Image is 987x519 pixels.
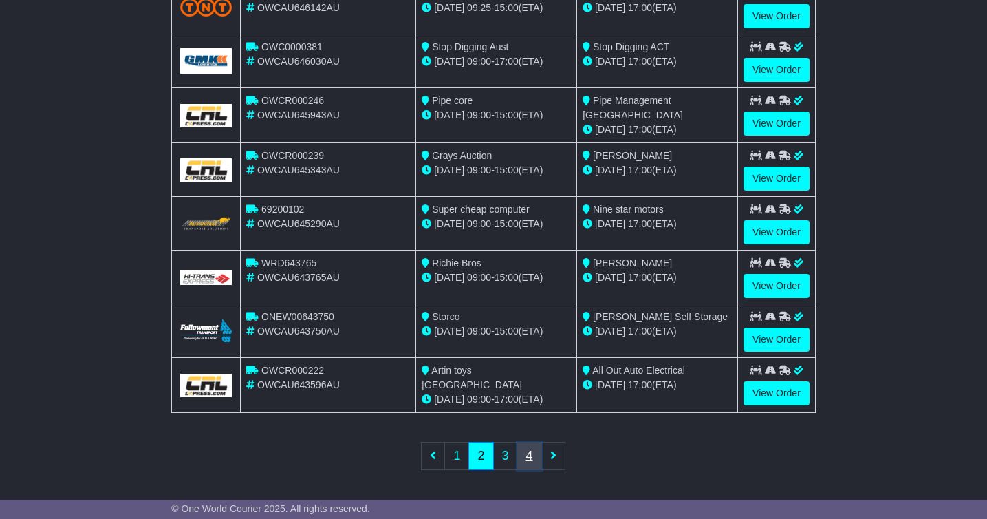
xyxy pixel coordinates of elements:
span: 09:25 [467,2,491,13]
a: View Order [744,328,810,352]
span: OWC0000381 [261,41,323,52]
div: (ETA) [583,271,732,285]
a: View Order [744,112,810,136]
span: 17:00 [628,165,652,176]
span: 69200102 [261,204,304,215]
span: OWCR000239 [261,150,324,161]
a: View Order [744,381,810,405]
div: (ETA) [583,1,732,15]
span: [DATE] [595,326,625,337]
a: 2 [468,442,493,470]
div: (ETA) [583,54,732,69]
div: - (ETA) [422,108,571,123]
span: 15:00 [495,109,519,120]
img: GetCarrierServiceLogo [180,215,232,231]
img: GetCarrierServiceLogo [180,158,232,182]
span: [DATE] [595,124,625,135]
span: [DATE] [434,2,464,13]
span: Pipe Management [GEOGRAPHIC_DATA] [583,95,683,120]
a: View Order [744,220,810,244]
a: View Order [744,167,810,191]
span: Stop Digging ACT [593,41,669,52]
span: [DATE] [434,165,464,176]
span: [PERSON_NAME] [593,257,672,268]
div: (ETA) [583,324,732,339]
span: Storco [432,311,459,322]
a: View Order [744,4,810,28]
span: 09:00 [467,56,491,67]
span: 09:00 [467,326,491,337]
span: OWCR000222 [261,365,324,376]
span: [PERSON_NAME] Self Storage [593,311,728,322]
span: ONEW00643750 [261,311,334,322]
a: 4 [517,442,542,470]
img: GetCarrierServiceLogo [180,48,232,74]
span: [DATE] [595,56,625,67]
div: (ETA) [583,378,732,392]
span: [DATE] [434,218,464,229]
span: Richie Bros [432,257,481,268]
div: - (ETA) [422,1,571,15]
span: OWCAU646030AU [257,56,340,67]
div: (ETA) [583,123,732,137]
span: 17:00 [628,379,652,390]
span: [DATE] [434,272,464,283]
span: [DATE] [595,2,625,13]
span: 17:00 [628,56,652,67]
span: 09:00 [467,109,491,120]
span: 17:00 [628,218,652,229]
span: 17:00 [628,124,652,135]
span: 17:00 [495,394,519,405]
a: 3 [493,442,518,470]
div: - (ETA) [422,271,571,285]
span: OWCAU643750AU [257,326,340,337]
span: WRD643765 [261,257,316,268]
div: - (ETA) [422,324,571,339]
a: 1 [444,442,469,470]
span: 17:00 [628,326,652,337]
span: OWCAU645290AU [257,218,340,229]
span: [DATE] [595,218,625,229]
span: 15:00 [495,2,519,13]
span: [PERSON_NAME] [593,150,672,161]
span: Super cheap computer [432,204,530,215]
span: Pipe core [432,95,473,106]
img: GetCarrierServiceLogo [180,270,232,285]
div: - (ETA) [422,217,571,231]
span: 17:00 [495,56,519,67]
span: 09:00 [467,272,491,283]
span: 09:00 [467,165,491,176]
span: [DATE] [434,326,464,337]
span: [DATE] [434,394,464,405]
span: © One World Courier 2025. All rights reserved. [171,503,370,514]
span: 17:00 [628,2,652,13]
div: - (ETA) [422,392,571,407]
span: [DATE] [595,272,625,283]
span: 17:00 [628,272,652,283]
div: (ETA) [583,163,732,178]
div: - (ETA) [422,163,571,178]
span: OWCR000246 [261,95,324,106]
span: Nine star motors [593,204,664,215]
div: - (ETA) [422,54,571,69]
span: OWCAU643596AU [257,379,340,390]
span: [DATE] [434,56,464,67]
span: 15:00 [495,272,519,283]
span: OWCAU643765AU [257,272,340,283]
span: OWCAU645343AU [257,165,340,176]
span: [DATE] [595,165,625,176]
a: View Order [744,58,810,82]
span: OWCAU645943AU [257,109,340,120]
span: 15:00 [495,165,519,176]
span: 15:00 [495,326,519,337]
span: 09:00 [467,218,491,229]
span: [DATE] [434,109,464,120]
span: Stop Digging Aust [432,41,508,52]
span: [DATE] [595,379,625,390]
span: 09:00 [467,394,491,405]
a: View Order [744,274,810,298]
span: OWCAU646142AU [257,2,340,13]
span: All Out Auto Electrical [592,365,685,376]
span: 15:00 [495,218,519,229]
span: Grays Auction [432,150,492,161]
